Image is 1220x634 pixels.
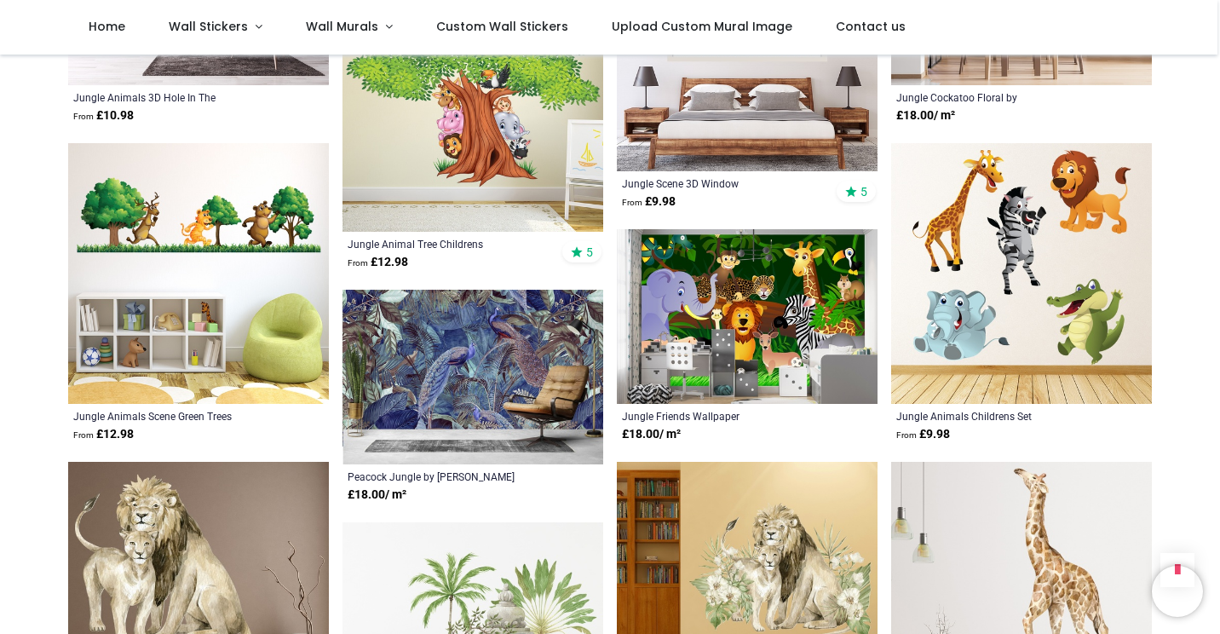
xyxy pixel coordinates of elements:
[622,176,822,190] a: Jungle Scene 3D Window
[836,18,906,35] span: Contact us
[73,430,94,440] span: From
[622,193,676,210] strong: £ 9.98
[896,409,1096,423] a: Jungle Animals Childrens Set
[73,112,94,121] span: From
[896,426,950,443] strong: £ 9.98
[896,107,955,124] strong: £ 18.00 / m²
[622,426,681,443] strong: £ 18.00 / m²
[891,143,1152,404] img: Jungle Animals Childrens Wall Sticker Set
[348,470,548,483] a: Peacock Jungle by [PERSON_NAME]
[73,409,273,423] a: Jungle Animals Scene Green Trees
[612,18,792,35] span: Upload Custom Mural Image
[896,90,1096,104] a: Jungle Cockatoo Floral by [PERSON_NAME]
[860,184,867,199] span: 5
[348,254,408,271] strong: £ 12.98
[896,430,917,440] span: From
[586,245,593,260] span: 5
[348,237,548,251] a: Jungle Animal Tree Childrens
[617,229,878,404] img: Jungle Friends Wall Mural Wallpaper
[1152,566,1203,617] iframe: Brevo live chat
[342,290,603,464] img: Peacock Jungle Wall Mural by Andrea Haase
[73,426,134,443] strong: £ 12.98
[348,258,368,268] span: From
[169,18,248,35] span: Wall Stickers
[68,143,329,404] img: Jungle Animals Scene Green Trees Wall Sticker
[306,18,378,35] span: Wall Murals
[348,487,406,504] strong: £ 18.00 / m²
[89,18,125,35] span: Home
[436,18,568,35] span: Custom Wall Stickers
[622,198,642,207] span: From
[622,409,822,423] a: Jungle Friends Wallpaper
[73,90,273,104] a: Jungle Animals 3D Hole In The
[73,107,134,124] strong: £ 10.98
